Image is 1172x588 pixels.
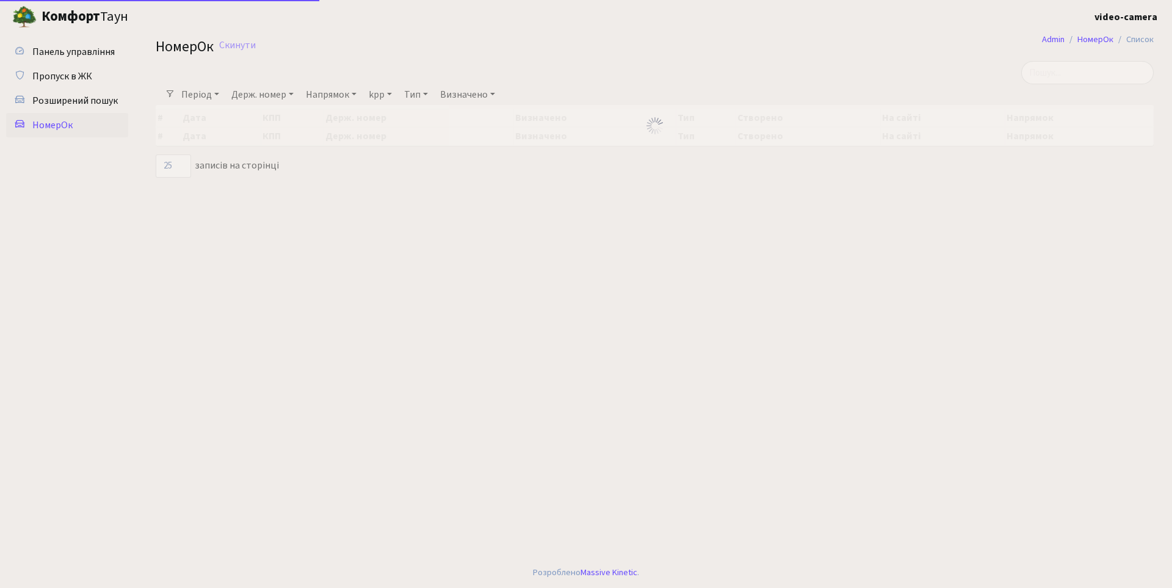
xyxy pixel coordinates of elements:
span: НомерОк [32,118,73,132]
a: Admin [1042,33,1065,46]
a: Визначено [435,84,500,105]
img: logo.png [12,5,37,29]
a: НомерОк [1077,33,1113,46]
span: НомерОк [156,36,214,57]
a: НомерОк [6,113,128,137]
span: Панель управління [32,45,115,59]
a: video-camera [1094,10,1157,24]
a: Панель управління [6,40,128,64]
input: Пошук... [1021,61,1154,84]
a: Напрямок [301,84,361,105]
select: записів на сторінці [156,154,191,178]
a: kpp [364,84,397,105]
a: Пропуск в ЖК [6,64,128,89]
b: Комфорт [42,7,100,26]
img: Обробка... [645,116,665,136]
div: Розроблено . [533,566,639,579]
label: записів на сторінці [156,154,279,178]
nav: breadcrumb [1024,27,1172,53]
span: Таун [42,7,128,27]
a: Держ. номер [226,84,298,105]
a: Тип [399,84,433,105]
a: Massive Kinetic [581,566,637,579]
li: Список [1113,33,1154,46]
a: Скинути [219,40,256,51]
span: Розширений пошук [32,94,118,107]
a: Період [176,84,224,105]
span: Пропуск в ЖК [32,70,92,83]
a: Розширений пошук [6,89,128,113]
button: Переключити навігацію [153,7,183,27]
